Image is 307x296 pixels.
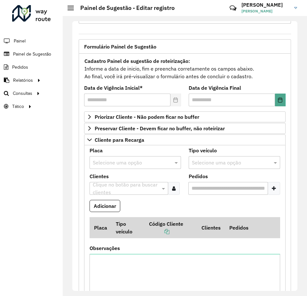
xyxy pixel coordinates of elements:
[149,228,169,235] a: Copiar
[12,64,28,71] span: Pedidos
[14,38,26,44] span: Painel
[13,90,32,97] span: Consultas
[241,2,289,8] h3: [PERSON_NAME]
[111,217,145,238] th: Tipo veículo
[84,84,143,92] label: Data de Vigência Inicial
[189,172,208,180] label: Pedidos
[90,217,111,238] th: Placa
[95,137,144,142] span: Cliente para Recarga
[13,77,33,84] span: Relatórios
[225,217,253,238] th: Pedidos
[241,8,289,14] span: [PERSON_NAME]
[12,103,24,110] span: Tático
[84,123,286,134] a: Preservar Cliente - Devem ficar no buffer, não roteirizar
[226,1,240,15] a: Contato Rápido
[95,114,199,119] span: Priorizar Cliente - Não podem ficar no buffer
[13,51,51,57] span: Painel de Sugestão
[84,44,156,49] span: Formulário Painel de Sugestão
[275,94,286,106] button: Choose Date
[90,200,120,212] button: Adicionar
[90,244,120,252] label: Observações
[84,111,286,122] a: Priorizar Cliente - Não podem ficar no buffer
[189,84,241,92] label: Data de Vigência Final
[197,217,225,238] th: Clientes
[90,172,109,180] label: Clientes
[74,4,175,11] h2: Painel de Sugestão - Editar registro
[189,147,217,154] label: Tipo veículo
[145,217,197,238] th: Código Cliente
[90,147,103,154] label: Placa
[95,126,225,131] span: Preservar Cliente - Devem ficar no buffer, não roteirizar
[84,58,190,64] strong: Cadastro Painel de sugestão de roteirização:
[84,57,286,80] div: Informe a data de inicio, fim e preencha corretamente os campos abaixo. Ao final, você irá pré-vi...
[84,134,286,145] a: Cliente para Recarga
